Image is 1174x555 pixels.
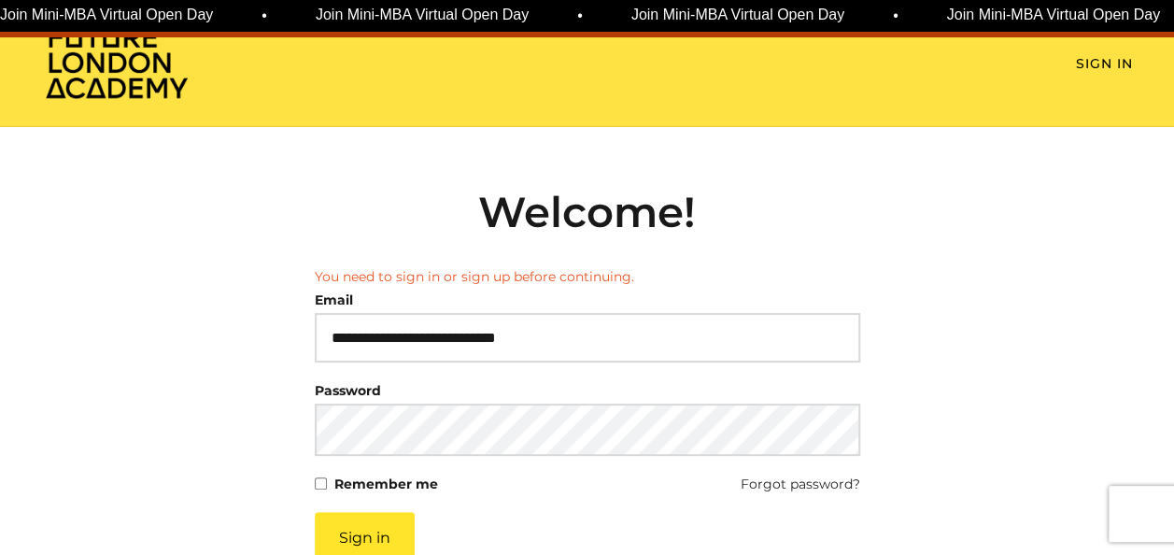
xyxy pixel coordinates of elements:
span: • [262,5,267,27]
span: • [893,5,898,27]
a: Forgot password? [741,471,860,497]
label: Password [315,377,381,404]
span: • [577,5,583,27]
li: You need to sign in or sign up before continuing. [315,267,860,287]
label: Remember me [334,471,438,497]
a: Sign In [1076,54,1133,74]
img: Home Page [42,24,191,100]
h2: Welcome! [315,187,860,237]
label: Email [315,287,353,313]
